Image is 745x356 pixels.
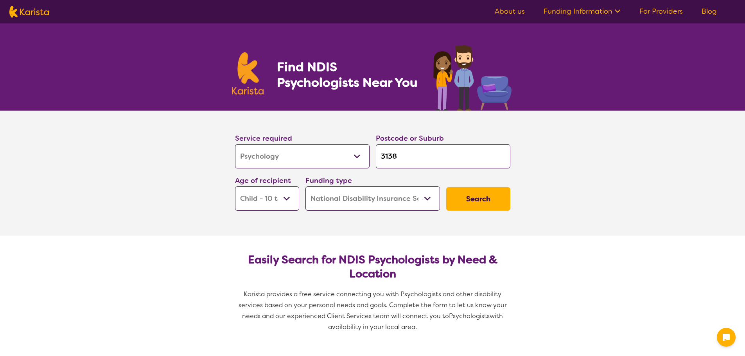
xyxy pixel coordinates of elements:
label: Postcode or Suburb [376,134,444,143]
input: Type [376,144,510,168]
a: About us [495,7,525,16]
a: Blog [702,7,717,16]
img: Karista logo [9,6,49,18]
a: For Providers [639,7,683,16]
h2: Easily Search for NDIS Psychologists by Need & Location [241,253,504,281]
label: Age of recipient [235,176,291,185]
img: Karista logo [232,52,264,95]
span: Psychologists [449,312,490,320]
span: Karista provides a free service connecting you with Psychologists and other disability services b... [239,290,508,320]
label: Funding type [305,176,352,185]
label: Service required [235,134,292,143]
img: psychology [431,42,513,111]
h1: Find NDIS Psychologists Near You [277,59,422,90]
a: Funding Information [544,7,621,16]
button: Search [446,187,510,211]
